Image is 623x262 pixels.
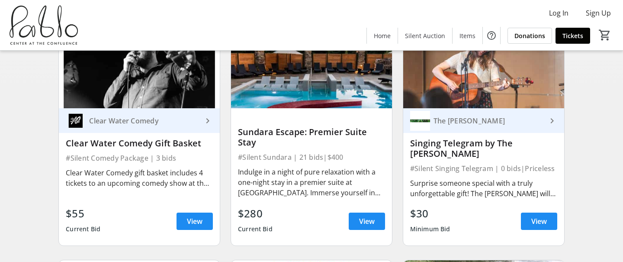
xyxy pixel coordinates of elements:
mat-icon: keyboard_arrow_right [202,116,213,126]
div: Current Bid [66,221,100,237]
div: Current Bid [238,221,273,237]
div: Minimum Bid [410,221,450,237]
a: Clear Water ComedyClear Water Comedy [59,108,220,133]
a: Tickets [556,28,590,44]
a: View [521,213,557,230]
span: Sign Up [586,8,611,18]
div: Clear Water Comedy [86,116,202,125]
div: $30 [410,206,450,221]
div: Surprise someone special with a truly unforgettable gift! The [PERSON_NAME] will deliver a person... [410,178,557,199]
div: Clear Water Comedy gift basket includes 4 tickets to an upcoming comedy show at the Plus and enjo... [66,168,213,188]
img: Clear Water Comedy [66,111,86,131]
button: Log In [542,6,575,20]
a: Donations [507,28,552,44]
a: View [177,213,213,230]
div: The [PERSON_NAME] [430,116,547,125]
span: Log In [549,8,568,18]
span: Home [374,31,391,40]
button: Cart [597,27,613,43]
span: Items [459,31,475,40]
button: Sign Up [579,6,618,20]
span: Silent Auction [405,31,445,40]
span: Tickets [562,31,583,40]
a: View [349,213,385,230]
img: Singing Telegram by The Nunnery [403,18,564,108]
img: Pablo Center's Logo [5,3,82,47]
a: The Nunnery The [PERSON_NAME] [403,108,564,133]
span: View [531,216,547,226]
div: Clear Water Comedy Gift Basket [66,138,213,149]
div: #Silent Singing Telegram | 0 bids | Priceless [410,162,557,175]
div: #Silent Sundara | 21 bids | $400 [238,151,385,163]
div: $55 [66,206,100,221]
a: Home [367,28,398,44]
img: Sundara Escape: Premier Suite Stay [231,18,392,108]
button: Help [483,27,500,44]
a: Silent Auction [398,28,452,44]
span: Donations [514,31,545,40]
div: $280 [238,206,273,221]
div: #Silent Comedy Package | 3 bids [66,152,213,164]
img: Clear Water Comedy Gift Basket [59,18,220,108]
div: Sundara Escape: Premier Suite Stay [238,127,385,148]
img: The Nunnery [410,111,430,131]
a: Items [453,28,482,44]
div: Singing Telegram by The [PERSON_NAME] [410,138,557,159]
div: Indulge in a night of pure relaxation with a one-night stay in a premier suite at [GEOGRAPHIC_DAT... [238,167,385,198]
span: View [187,216,202,226]
mat-icon: keyboard_arrow_right [547,116,557,126]
span: View [359,216,375,226]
